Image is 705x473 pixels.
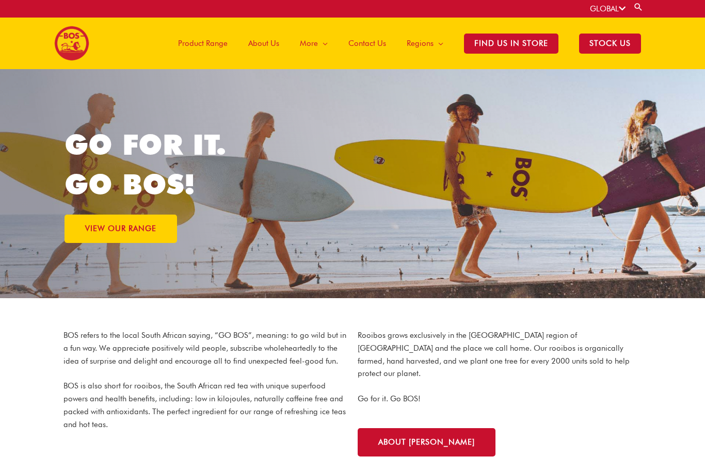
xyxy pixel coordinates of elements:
span: About Us [248,28,279,59]
a: About Us [238,18,290,69]
a: GLOBAL [590,4,626,13]
span: About [PERSON_NAME] [378,438,475,446]
a: Contact Us [338,18,396,69]
a: Regions [396,18,454,69]
span: More [300,28,318,59]
a: More [290,18,338,69]
span: STOCK US [579,34,641,54]
img: BOS logo finals-200px [54,26,89,61]
a: Product Range [168,18,238,69]
nav: Site Navigation [160,18,651,69]
a: Search button [633,2,644,12]
span: VIEW OUR RANGE [85,225,156,233]
p: BOS is also short for rooibos, the South African red tea with unique superfood powers and health ... [63,380,347,431]
span: Find Us in Store [464,34,558,54]
span: Regions [407,28,434,59]
a: STOCK US [569,18,651,69]
span: Product Range [178,28,228,59]
h1: GO FOR IT. GO BOS! [65,125,353,204]
a: VIEW OUR RANGE [65,215,177,243]
a: About [PERSON_NAME] [358,428,495,456]
a: Find Us in Store [454,18,569,69]
p: BOS refers to the local South African saying, “GO BOS”, meaning: to go wild but in a fun way. We ... [63,329,347,367]
span: Contact Us [348,28,386,59]
p: Rooibos grows exclusively in the [GEOGRAPHIC_DATA] region of [GEOGRAPHIC_DATA] and the place we c... [358,329,642,380]
p: Go for it. Go BOS! [358,393,642,405]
